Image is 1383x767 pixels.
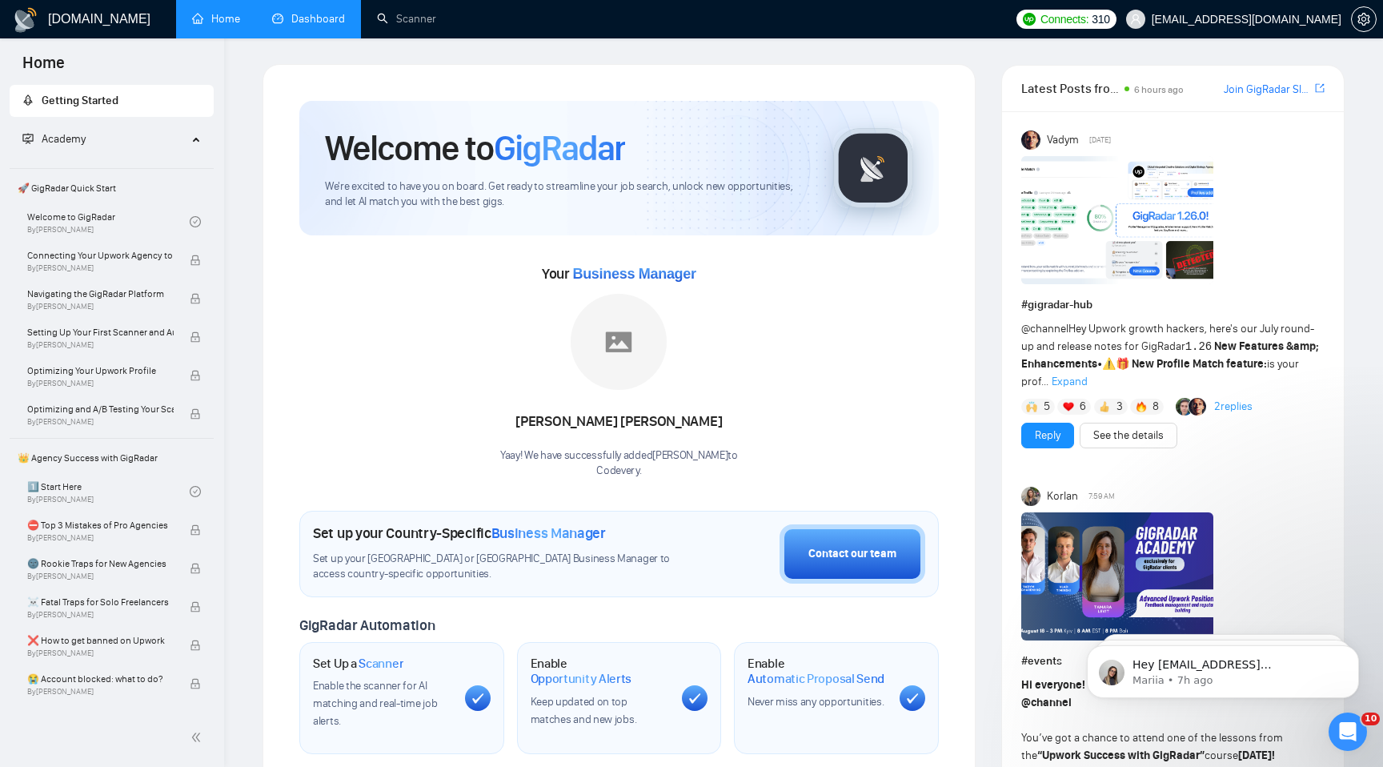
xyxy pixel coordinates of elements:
span: Scanner [359,656,403,672]
span: rocket [22,94,34,106]
span: @channel [1021,322,1068,335]
span: ⚠️ [1102,357,1116,371]
span: user [1130,14,1141,25]
span: Latest Posts from the GigRadar Community [1021,78,1120,98]
strong: [DATE]! [1238,749,1275,762]
span: Getting Started [42,94,118,107]
span: lock [190,524,201,536]
span: By [PERSON_NAME] [27,263,174,273]
img: Vadym [1021,131,1040,150]
iframe: Intercom live chat [1329,713,1367,751]
span: ⛔ Top 3 Mistakes of Pro Agencies [27,517,174,533]
span: 310 [1092,10,1109,28]
button: Contact our team [780,524,925,584]
img: upwork-logo.png [1023,13,1036,26]
img: F09AC4U7ATU-image.png [1021,156,1213,284]
span: Your [542,265,696,283]
span: 🎁 [1116,357,1129,371]
span: 7:59 AM [1088,489,1115,504]
span: Business Manager [491,524,606,542]
h1: # events [1021,653,1325,670]
code: 1.26 [1185,340,1213,353]
span: lock [190,640,201,651]
span: GigRadar Automation [299,616,435,634]
span: Optimizing and A/B Testing Your Scanner for Better Results [27,401,174,417]
span: GigRadar [494,126,625,170]
img: 🙌 [1026,401,1037,412]
img: 🔥 [1136,401,1147,412]
span: Optimizing Your Upwork Profile [27,363,174,379]
span: 3 [1116,399,1123,415]
span: 😭 Account blocked: what to do? [27,671,174,687]
span: 6 [1080,399,1086,415]
span: lock [190,563,201,574]
span: fund-projection-screen [22,133,34,144]
span: By [PERSON_NAME] [27,302,174,311]
span: Never miss any opportunities. [748,695,884,709]
img: ❤️ [1063,401,1074,412]
strong: New Profile Match feature: [1132,357,1267,371]
h1: # gigradar-hub [1021,296,1325,314]
img: Korlan [1021,487,1040,506]
a: 2replies [1214,399,1253,415]
span: Opportunity Alerts [531,671,632,687]
span: lock [190,370,201,381]
span: 10 [1361,713,1380,725]
span: Enable the scanner for AI matching and real-time job alerts. [313,679,437,728]
span: lock [190,678,201,689]
span: lock [190,408,201,420]
span: 🌚 Rookie Traps for New Agencies [27,556,174,572]
img: logo [13,7,38,33]
span: 8 [1152,399,1159,415]
iframe: Intercom notifications message [1063,612,1383,724]
span: Keep updated on top matches and new jobs. [531,695,637,726]
span: Hey Upwork growth hackers, here's our July round-up and release notes for GigRadar • is your prof... [1021,322,1320,388]
span: Connects: [1040,10,1088,28]
span: check-circle [190,486,201,497]
span: export [1315,82,1325,94]
img: Alex B [1176,398,1193,416]
a: searchScanner [377,12,436,26]
span: By [PERSON_NAME] [27,610,174,620]
img: placeholder.png [571,294,667,390]
span: By [PERSON_NAME] [27,379,174,388]
div: Contact our team [808,545,896,563]
div: Yaay! We have successfully added [PERSON_NAME] to [500,448,738,479]
span: ❌ How to get banned on Upwork [27,632,174,649]
span: Navigating the GigRadar Platform [27,286,174,302]
h1: Set Up a [313,656,403,672]
li: Getting Started [10,85,214,117]
span: By [PERSON_NAME] [27,417,174,427]
h1: Enable [531,656,670,687]
span: Business Manager [572,266,696,282]
span: lock [190,601,201,612]
h1: Set up your Country-Specific [313,524,606,542]
button: See the details [1080,423,1177,448]
img: gigradar-logo.png [833,128,913,208]
a: Welcome to GigRadarBy[PERSON_NAME] [27,204,190,239]
span: We're excited to have you on board. Get ready to streamline your job search, unlock new opportuni... [325,179,808,210]
span: double-left [190,729,206,745]
strong: “Upwork Success with GigRadar” [1037,749,1205,762]
span: By [PERSON_NAME] [27,340,174,350]
a: export [1315,81,1325,96]
span: 5 [1044,399,1050,415]
span: Vadym [1047,131,1079,149]
span: By [PERSON_NAME] [27,572,174,581]
span: By [PERSON_NAME] [27,649,174,658]
span: Setting Up Your First Scanner and Auto-Bidder [27,324,174,340]
span: [DATE] [1089,133,1111,147]
a: setting [1351,13,1377,26]
div: [PERSON_NAME] [PERSON_NAME] [500,408,738,436]
span: 6 hours ago [1134,84,1184,95]
span: check-circle [190,216,201,227]
a: See the details [1093,427,1164,444]
span: Academy [42,132,86,146]
span: Connecting Your Upwork Agency to GigRadar [27,247,174,263]
span: Expand [1052,375,1088,388]
span: setting [1352,13,1376,26]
